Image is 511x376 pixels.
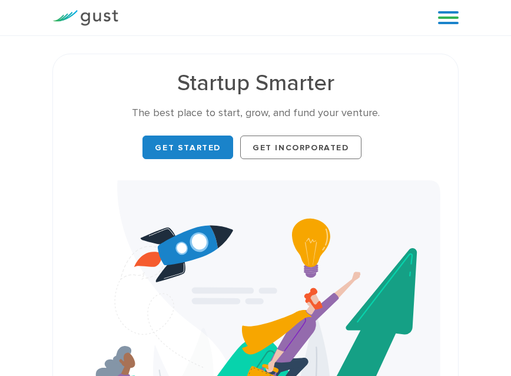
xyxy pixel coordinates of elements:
a: Get Incorporated [240,136,361,159]
h1: Startup Smarter [71,72,440,94]
img: Gust Logo [52,10,118,26]
a: Get Started [142,136,233,159]
div: The best place to start, grow, and fund your venture. [71,106,440,120]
